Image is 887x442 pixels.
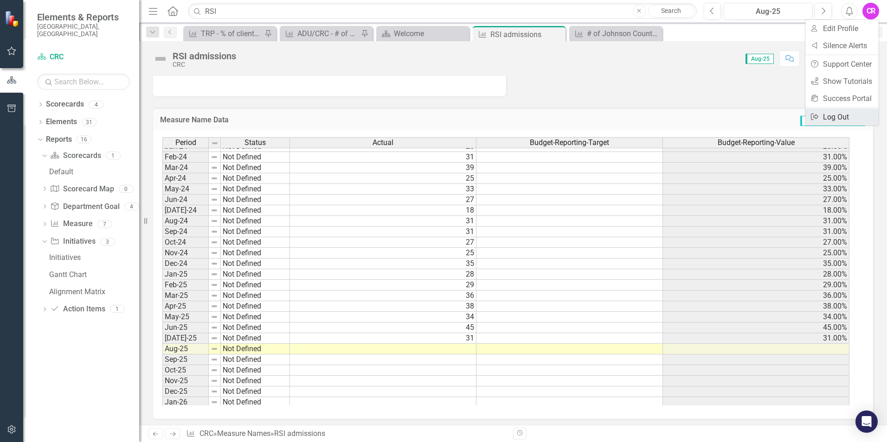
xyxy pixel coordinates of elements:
[162,216,209,227] td: Aug-24
[50,151,101,161] a: Scorecards
[211,228,218,235] img: 8DAGhfEEPCf229AAAAAElFTkSuQmCC
[173,61,236,68] div: CRC
[663,205,849,216] td: 18.00%
[162,259,209,269] td: Dec-24
[82,118,96,126] div: 31
[724,3,812,19] button: Aug-25
[162,280,209,290] td: Feb-25
[211,239,218,246] img: 8DAGhfEEPCf229AAAAAElFTkSuQmCC
[746,54,774,64] span: Aug-25
[188,3,697,19] input: Search ClearPoint...
[49,288,139,296] div: Alignment Matrix
[663,173,849,184] td: 25.00%
[379,28,467,39] a: Welcome
[221,227,290,237] td: Not Defined
[47,284,139,299] a: Alignment Matrix
[211,139,219,147] img: 8DAGhfEEPCf229AAAAAElFTkSuQmCC
[290,173,476,184] td: 25
[490,29,563,40] div: RSI admissions
[162,322,209,333] td: Jun-25
[221,152,290,163] td: Not Defined
[47,267,139,282] a: Gantt Chart
[663,152,849,163] td: 31.00%
[290,184,476,195] td: 33
[727,6,809,17] div: Aug-25
[805,90,879,107] a: Success Portal
[211,292,218,299] img: 8DAGhfEEPCf229AAAAAElFTkSuQmCC
[805,108,879,126] a: Log Out
[162,227,209,237] td: Sep-24
[221,301,290,312] td: Not Defined
[663,312,849,322] td: 34.00%
[162,354,209,365] td: Sep-25
[162,173,209,184] td: Apr-24
[290,237,476,248] td: 27
[211,207,218,214] img: 8DAGhfEEPCf229AAAAAElFTkSuQmCC
[290,152,476,163] td: 31
[221,354,290,365] td: Not Defined
[221,312,290,322] td: Not Defined
[221,365,290,376] td: Not Defined
[211,249,218,257] img: 8DAGhfEEPCf229AAAAAElFTkSuQmCC
[663,269,849,280] td: 28.00%
[211,388,218,395] img: 8DAGhfEEPCf229AAAAAElFTkSuQmCC
[290,301,476,312] td: 38
[290,280,476,290] td: 29
[663,216,849,227] td: 31.00%
[173,51,236,61] div: RSI admissions
[290,195,476,205] td: 27
[290,216,476,227] td: 31
[211,281,218,289] img: 8DAGhfEEPCf229AAAAAElFTkSuQmCC
[211,164,218,171] img: 8DAGhfEEPCf229AAAAAElFTkSuQmCC
[663,280,849,290] td: 29.00%
[211,366,218,374] img: 8DAGhfEEPCf229AAAAAElFTkSuQmCC
[221,322,290,333] td: Not Defined
[855,410,878,433] div: Open Intercom Messenger
[47,164,139,179] a: Default
[162,184,209,195] td: May-24
[162,397,209,408] td: Jan-26
[221,163,290,173] td: Not Defined
[37,52,130,63] a: CRC
[162,248,209,259] td: Nov-24
[290,269,476,280] td: 28
[175,139,196,147] span: Period
[50,304,105,315] a: Action Items
[162,333,209,344] td: [DATE]-25
[211,356,218,363] img: 8DAGhfEEPCf229AAAAAElFTkSuQmCC
[530,139,609,147] span: Budget-Reporting-Target
[221,173,290,184] td: Not Defined
[50,184,114,195] a: Scorecard Map
[648,5,694,18] a: Search
[162,344,209,354] td: Aug-25
[110,305,125,313] div: 1
[211,153,218,161] img: 8DAGhfEEPCf229AAAAAElFTkSuQmCC
[282,28,359,39] a: ADU/CRC - # of clients utilizing transporation services
[100,238,115,246] div: 3
[805,20,879,37] a: Edit Profile
[290,322,476,333] td: 45
[221,216,290,227] td: Not Defined
[106,152,121,160] div: 1
[221,386,290,397] td: Not Defined
[49,168,139,176] div: Default
[221,344,290,354] td: Not Defined
[50,219,92,229] a: Measure
[663,290,849,301] td: 36.00%
[119,185,134,193] div: 0
[572,28,660,39] a: # of Johnson County Residents triaged at [GEOGRAPHIC_DATA]
[162,163,209,173] td: Mar-24
[46,117,77,127] a: Elements
[162,269,209,280] td: Jan-25
[211,217,218,225] img: 8DAGhfEEPCf229AAAAAElFTkSuQmCC
[663,163,849,173] td: 39.00%
[290,248,476,259] td: 25
[221,397,290,408] td: Not Defined
[211,377,218,385] img: 8DAGhfEEPCf229AAAAAElFTkSuQmCC
[211,303,218,310] img: 8DAGhfEEPCf229AAAAAElFTkSuQmCC
[162,365,209,376] td: Oct-25
[587,28,660,39] div: # of Johnson County Residents triaged at [GEOGRAPHIC_DATA]
[221,184,290,195] td: Not Defined
[199,429,213,438] a: CRC
[37,74,130,90] input: Search Below...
